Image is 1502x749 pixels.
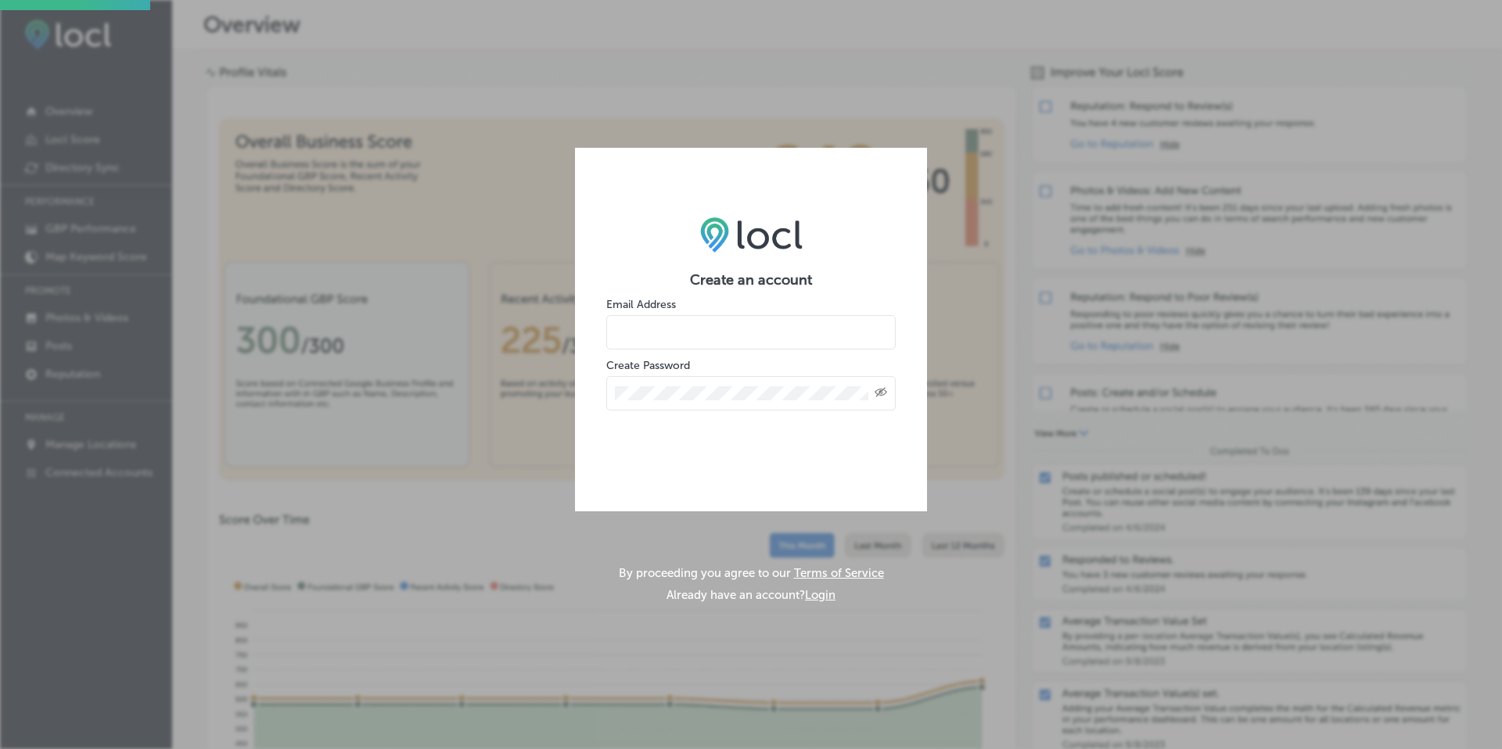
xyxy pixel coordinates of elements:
[805,588,835,602] button: Login
[606,271,896,288] h2: Create an account
[667,588,835,602] p: Already have an account?
[875,386,887,400] span: Toggle password visibility
[606,298,676,311] label: Email Address
[794,566,884,580] a: Terms of Service
[619,566,884,580] p: By proceeding you agree to our
[606,359,690,372] label: Create Password
[700,217,803,253] img: LOCL logo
